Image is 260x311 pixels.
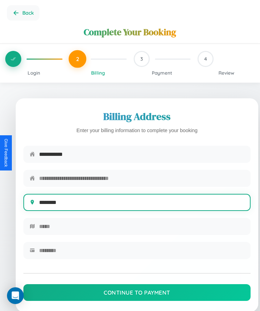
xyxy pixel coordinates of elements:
h2: Billing Address [23,109,251,123]
button: Continue to Payment [23,284,251,301]
div: Give Feedback [3,139,8,167]
span: Login [28,70,40,76]
div: Open Intercom Messenger [7,287,24,304]
span: Billing [91,70,105,76]
p: Enter your billing information to complete your booking [23,126,251,135]
button: Go back [7,5,39,21]
span: Payment [152,70,172,76]
span: Review [218,70,234,76]
h1: Complete Your Booking [84,26,176,38]
span: 3 [140,56,143,62]
span: 2 [76,55,79,62]
span: 4 [204,56,207,62]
